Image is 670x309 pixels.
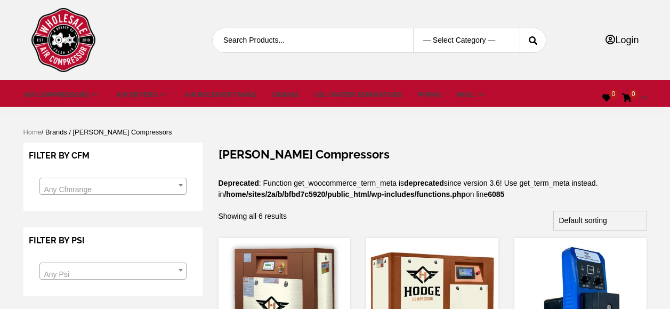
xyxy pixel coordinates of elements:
h1: [PERSON_NAME] Compressors [219,147,647,162]
a: Piping [418,90,441,100]
a: Home [23,128,42,136]
header: : Function get_woocommerce_term_meta is since version 3.6! Use get_term_meta instead. in on line [219,147,647,205]
span: 0 [628,89,639,99]
span: 0 [609,89,619,99]
a: Oil/Water Separators [314,90,402,100]
strong: deprecated [404,179,444,187]
b: /home/sites/2a/b/bfbd7c5920/public_html/wp-includes/functions.php [224,190,466,199]
span: Filter by CFM [29,150,90,161]
a: 0 [602,93,611,102]
a: Drains [272,90,298,100]
a: Login [606,35,639,45]
b: Deprecated [219,179,259,187]
a: Air Compressors [23,90,100,100]
a: Misc. [457,90,487,100]
span: Any Psi [44,270,69,279]
span: Any Cfmrange [44,185,92,194]
select: Shop order [553,211,647,231]
a: Air Receiver Tanks [184,90,256,100]
nav: Breadcrumb [23,127,647,142]
input: Search Products... [213,28,396,52]
b: 6085 [488,190,504,199]
span: Filter by PSI [29,235,85,245]
p: Showing all 6 results [219,211,287,222]
a: Air Dryers [116,90,168,100]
